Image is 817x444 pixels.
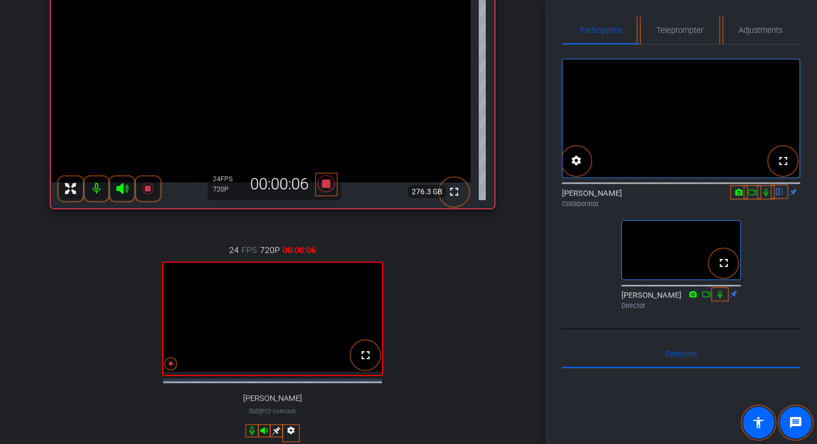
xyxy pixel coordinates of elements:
[242,175,317,194] div: 00:00:06
[773,187,786,197] mat-icon: flip
[580,26,621,35] span: Participants
[271,407,273,415] span: -
[229,244,239,256] span: 24
[776,154,790,168] mat-icon: fullscreen
[283,244,316,256] span: 00:00:06
[243,394,302,404] span: [PERSON_NAME]
[213,185,241,194] div: 720P
[621,289,740,311] div: [PERSON_NAME]
[447,185,461,199] mat-icon: fullscreen
[717,256,731,270] mat-icon: fullscreen
[657,26,704,35] span: Teleprompter
[242,244,257,256] span: FPS
[260,244,280,256] span: 720P
[570,154,583,168] mat-icon: settings
[789,416,802,429] mat-icon: message
[284,426,298,440] mat-icon: settings
[213,175,241,184] div: 24
[408,185,446,199] span: 276.3 GB
[562,199,800,209] div: Collaborator
[562,187,800,209] div: [PERSON_NAME]
[359,349,372,362] mat-icon: fullscreen
[273,408,296,415] span: Chrome
[665,350,697,358] span: Everyone
[220,175,232,183] span: FPS
[621,301,740,311] div: Director
[752,416,765,429] mat-icon: accessibility
[739,26,782,35] span: Adjustments
[249,406,296,416] span: Subject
